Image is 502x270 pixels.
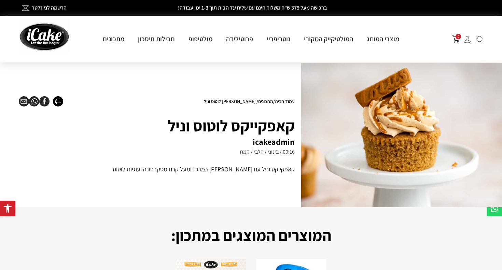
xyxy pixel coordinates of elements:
[240,149,250,155] h6: קמח
[8,223,494,247] h2: המוצרים המוצגים במתכון:
[219,34,260,43] a: פרוטילידה
[119,5,386,11] h2: ברכישה מעל 379 ש"ח משלוח חינם עם שליח עד הבית תוך 1-3 ימי עבודה!
[258,98,273,104] a: מתכונים
[39,96,50,106] div: שיתוף ב facebook
[29,96,39,106] div: שיתוף ב whatsapp
[297,34,360,43] a: המולטיקייק המקורי
[204,99,295,104] nav: Breadcrumb
[260,34,297,43] a: נוטריפריי
[452,35,460,43] button: פתח עגלת קניות צדדית
[19,114,295,138] h1: קאפקייקס לוטוס וניל
[19,165,295,174] div: קאפקייקס וניל עם [PERSON_NAME] במרכז ומעל קרם מסקרפונה ועוגיות לוטוס
[32,4,67,11] a: הרשמה לניוזלטר
[452,35,460,43] img: shopping-cart.png
[19,138,295,146] h2: icakeadmin
[182,34,219,43] a: מולטיפופ
[280,149,295,155] h6: 00:16 /
[96,34,131,43] a: מתכונים
[360,34,406,43] a: מוצרי המותג
[275,98,295,104] a: עמוד הבית
[456,34,461,39] span: 0
[19,96,29,106] div: שיתוף ב email
[131,34,182,43] a: חבילות חיסכון
[265,149,279,155] h6: בינוני /
[251,149,264,155] h6: חלבי /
